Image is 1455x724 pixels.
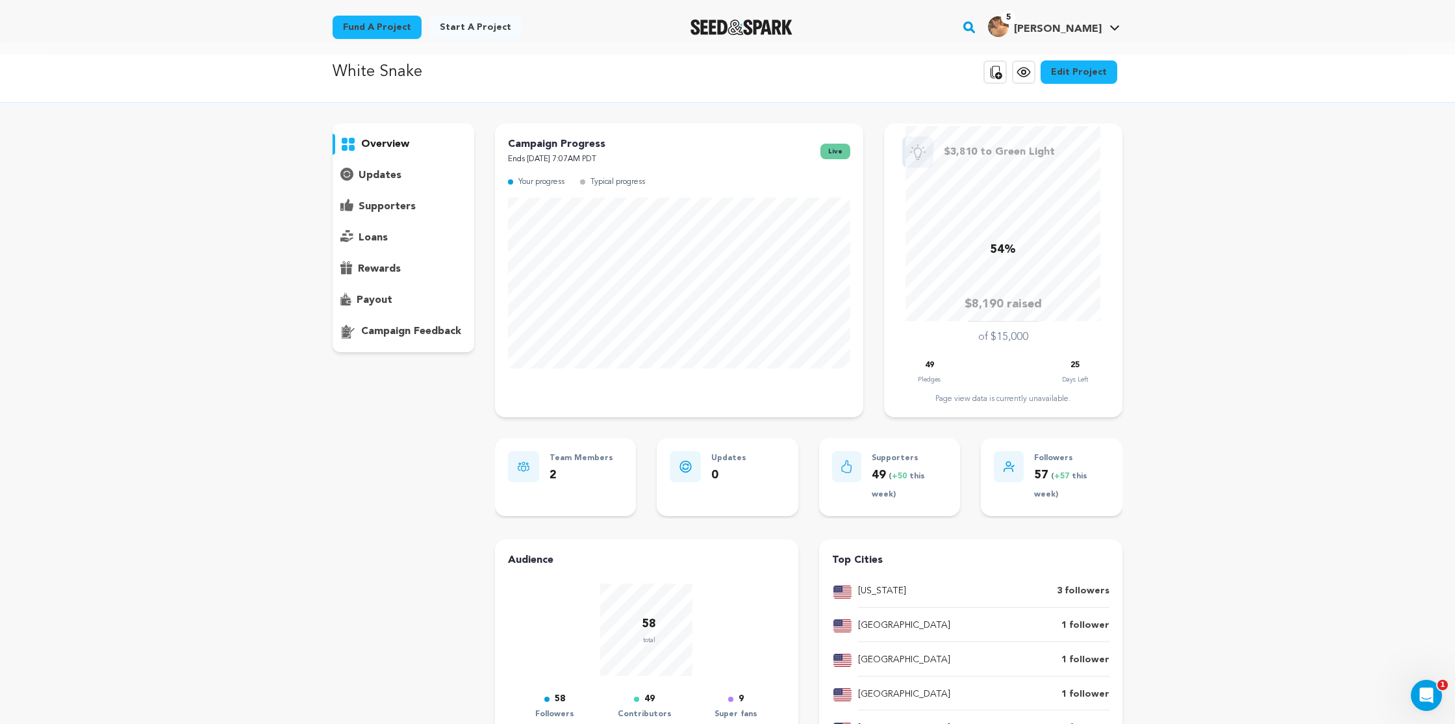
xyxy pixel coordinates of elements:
[872,466,947,504] p: 49
[858,618,950,634] p: [GEOGRAPHIC_DATA]
[535,707,574,722] p: Followers
[359,230,388,246] p: loans
[832,552,1109,568] h4: Top Cities
[858,687,950,703] p: [GEOGRAPHIC_DATA]
[988,16,1102,37] div: Holly W.'s Profile
[429,16,522,39] a: Start a project
[872,451,947,466] p: Supporters
[1061,618,1109,634] p: 1 follower
[555,692,565,707] p: 58
[618,707,672,722] p: Contributors
[359,199,416,214] p: supporters
[985,14,1122,37] a: Holly W.'s Profile
[1014,24,1102,34] span: [PERSON_NAME]
[333,259,474,279] button: rewards
[1034,451,1109,466] p: Followers
[1070,358,1080,373] p: 25
[333,321,474,342] button: campaign feedback
[892,472,909,480] span: +50
[550,451,613,466] p: Team Members
[1057,584,1109,599] p: 3 followers
[990,240,1016,259] p: 54%
[644,692,655,707] p: 49
[1034,466,1109,504] p: 57
[1001,11,1016,24] span: 5
[820,144,850,159] span: live
[1437,680,1448,690] span: 1
[925,358,934,373] p: 49
[1061,653,1109,668] p: 1 follower
[1041,60,1117,84] a: Edit Project
[642,634,656,647] p: total
[508,136,605,152] p: Campaign Progress
[711,466,746,485] p: 0
[358,261,401,277] p: rewards
[858,584,906,599] p: [US_STATE]
[361,324,461,339] p: campaign feedback
[1054,472,1072,480] span: +57
[642,615,656,634] p: 58
[508,152,605,167] p: Ends [DATE] 7:07AM PDT
[690,19,792,35] a: Seed&Spark Homepage
[988,16,1009,37] img: 70bf619fe8f1a699.png
[333,227,474,248] button: loans
[333,196,474,217] button: supporters
[333,290,474,311] button: payout
[1411,680,1442,711] iframe: Intercom live chat
[978,330,1028,345] p: of $15,000
[508,552,785,568] h4: Audience
[690,19,792,35] img: Seed&Spark Logo Dark Mode
[550,466,613,485] p: 2
[1034,472,1087,499] span: ( this week)
[333,60,422,84] p: White Snake
[711,451,746,466] p: Updates
[333,165,474,186] button: updates
[1062,373,1088,386] p: Days Left
[918,373,941,386] p: Pledges
[361,136,409,152] p: overview
[359,168,401,183] p: updates
[357,292,392,308] p: payout
[985,14,1122,41] span: Holly W.'s Profile
[518,175,564,190] p: Your progress
[333,16,422,39] a: Fund a project
[858,653,950,668] p: [GEOGRAPHIC_DATA]
[715,707,757,722] p: Super fans
[739,692,744,707] p: 9
[872,472,925,499] span: ( this week)
[333,134,474,155] button: overview
[1061,687,1109,703] p: 1 follower
[897,394,1109,404] div: Page view data is currently unavailable.
[590,175,645,190] p: Typical progress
